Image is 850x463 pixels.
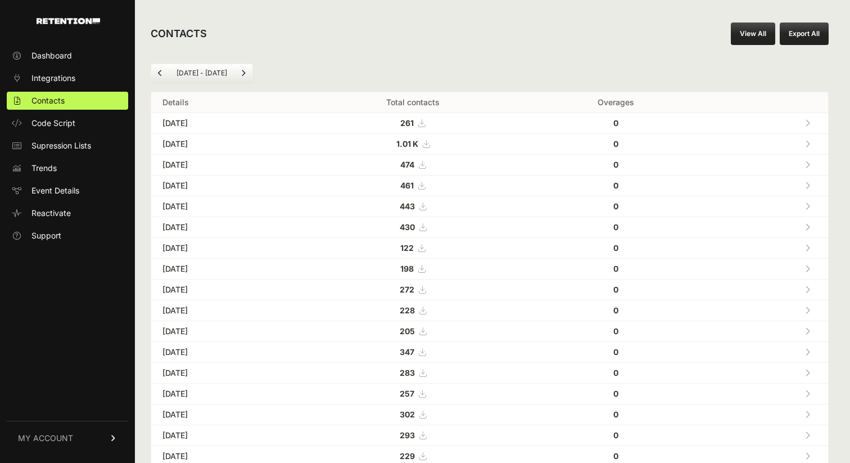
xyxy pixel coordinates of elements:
[400,451,426,461] a: 229
[31,163,57,174] span: Trends
[400,243,425,253] a: 122
[613,201,618,211] strong: 0
[400,410,415,419] strong: 302
[400,368,426,377] a: 283
[400,181,414,190] strong: 461
[400,118,414,128] strong: 261
[31,118,75,129] span: Code Script
[400,347,414,357] strong: 347
[613,410,618,419] strong: 0
[151,64,169,82] a: Previous
[400,160,426,169] a: 474
[613,368,618,377] strong: 0
[400,222,426,232] a: 430
[400,118,425,128] a: 261
[400,410,426,419] a: 302
[613,222,618,232] strong: 0
[400,285,414,294] strong: 272
[151,113,299,134] td: [DATE]
[400,389,426,398] a: 257
[400,181,425,190] a: 461
[151,384,299,404] td: [DATE]
[731,23,775,45] a: View All
[400,451,415,461] strong: 229
[400,430,426,440] a: 293
[151,363,299,384] td: [DATE]
[7,159,128,177] a: Trends
[400,326,415,336] strong: 205
[400,201,426,211] a: 443
[613,264,618,273] strong: 0
[613,451,618,461] strong: 0
[151,217,299,238] td: [DATE]
[7,137,128,155] a: Supression Lists
[613,326,618,336] strong: 0
[780,23,829,45] button: Export All
[613,160,618,169] strong: 0
[151,342,299,363] td: [DATE]
[31,230,61,241] span: Support
[37,18,100,24] img: Retention.com
[31,185,79,196] span: Event Details
[151,238,299,259] td: [DATE]
[151,26,207,42] h2: CONTACTS
[400,389,414,398] strong: 257
[613,118,618,128] strong: 0
[151,176,299,196] td: [DATE]
[613,139,618,149] strong: 0
[613,181,618,190] strong: 0
[7,182,128,200] a: Event Details
[151,321,299,342] td: [DATE]
[400,326,426,336] a: 205
[151,425,299,446] td: [DATE]
[400,160,414,169] strong: 474
[7,421,128,455] a: MY ACCOUNT
[400,222,415,232] strong: 430
[400,368,415,377] strong: 283
[151,92,299,113] th: Details
[151,155,299,176] td: [DATE]
[396,139,418,149] strong: 1.01 K
[400,305,415,315] strong: 228
[613,347,618,357] strong: 0
[400,201,415,211] strong: 443
[31,50,72,61] span: Dashboard
[151,134,299,155] td: [DATE]
[400,347,426,357] a: 347
[151,300,299,321] td: [DATE]
[169,69,234,78] li: [DATE] - [DATE]
[400,264,425,273] a: 198
[7,227,128,245] a: Support
[527,92,704,113] th: Overages
[31,73,75,84] span: Integrations
[613,430,618,440] strong: 0
[613,389,618,398] strong: 0
[299,92,527,113] th: Total contacts
[7,69,128,87] a: Integrations
[613,305,618,315] strong: 0
[7,47,128,65] a: Dashboard
[7,204,128,222] a: Reactivate
[400,243,414,253] strong: 122
[613,243,618,253] strong: 0
[613,285,618,294] strong: 0
[396,139,429,149] a: 1.01 K
[31,140,91,151] span: Supression Lists
[18,433,73,444] span: MY ACCOUNT
[7,92,128,110] a: Contacts
[400,285,426,294] a: 272
[400,305,426,315] a: 228
[151,280,299,300] td: [DATE]
[31,208,71,219] span: Reactivate
[400,430,415,440] strong: 293
[151,196,299,217] td: [DATE]
[400,264,414,273] strong: 198
[151,404,299,425] td: [DATE]
[234,64,252,82] a: Next
[7,114,128,132] a: Code Script
[151,259,299,280] td: [DATE]
[31,95,65,106] span: Contacts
